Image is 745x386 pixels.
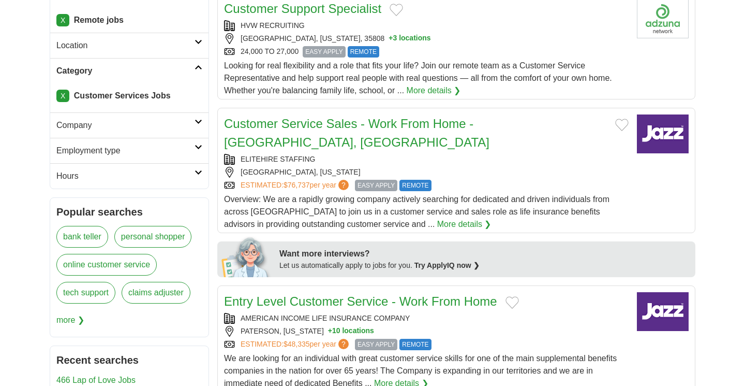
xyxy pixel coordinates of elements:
[221,236,272,277] img: apply-iq-scientist.png
[56,145,195,157] h2: Employment type
[355,339,397,350] span: EASY APPLY
[224,117,489,149] a: Customer Service Sales - Work From Home - [GEOGRAPHIC_DATA], [GEOGRAPHIC_DATA]
[74,16,124,24] strong: Remote jobs
[637,115,689,153] img: Company logo
[355,180,397,191] span: EASY APPLY
[637,292,689,331] img: Company logo
[284,181,310,189] span: $76,737
[50,163,208,189] a: Hours
[224,20,629,31] div: HVW RECRUITING
[303,46,345,58] span: EASY APPLY
[122,282,190,304] a: claims adjuster
[74,91,171,100] strong: Customer Services Jobs
[224,154,629,165] div: ELITEHIRE STAFFING
[615,119,629,131] button: Add to favorite jobs
[399,339,431,350] span: REMOTE
[338,180,349,190] span: ?
[399,180,431,191] span: REMOTE
[56,226,108,248] a: bank teller
[389,33,430,44] button: +3 locations
[224,33,629,44] div: [GEOGRAPHIC_DATA], [US_STATE], 35808
[224,313,629,324] div: AMERICAN INCOME LIFE INSURANCE COMPANY
[224,195,609,228] span: Overview: We are a rapidly growing company actively searching for dedicated and driven individual...
[56,352,202,368] h2: Recent searches
[505,296,519,309] button: Add to favorite jobs
[56,90,69,102] a: X
[414,261,480,269] a: Try ApplyIQ now ❯
[390,4,403,16] button: Add to favorite jobs
[279,260,689,271] div: Let us automatically apply to jobs for you.
[56,170,195,182] h2: Hours
[224,61,612,95] span: Looking for real flexibility and a role that fits your life? Join our remote team as a Customer S...
[224,46,629,58] div: 24,000 TO 27,000
[328,326,374,337] button: +10 locations
[328,326,332,337] span: +
[50,33,208,58] a: Location
[56,254,157,276] a: online customer service
[56,119,195,132] h2: Company
[224,2,381,16] a: Customer Support Specialist
[407,84,461,97] a: More details ❯
[389,33,393,44] span: +
[56,376,136,384] a: 466 Lap of Love Jobs
[348,46,379,58] span: REMOTE
[224,167,629,178] div: [GEOGRAPHIC_DATA], [US_STATE]
[224,294,497,308] a: Entry Level Customer Service - Work From Home
[56,39,195,52] h2: Location
[284,340,310,348] span: $48,335
[56,310,84,331] span: more ❯
[437,218,491,231] a: More details ❯
[50,58,208,83] a: Category
[50,112,208,138] a: Company
[114,226,192,248] a: personal shopper
[224,326,629,337] div: PATERSON, [US_STATE]
[338,339,349,349] span: ?
[279,248,689,260] div: Want more interviews?
[56,204,202,220] h2: Popular searches
[56,282,115,304] a: tech support
[56,14,69,26] a: X
[241,180,351,191] a: ESTIMATED:$76,737per year?
[56,65,195,77] h2: Category
[50,138,208,163] a: Employment type
[241,339,351,350] a: ESTIMATED:$48,335per year?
